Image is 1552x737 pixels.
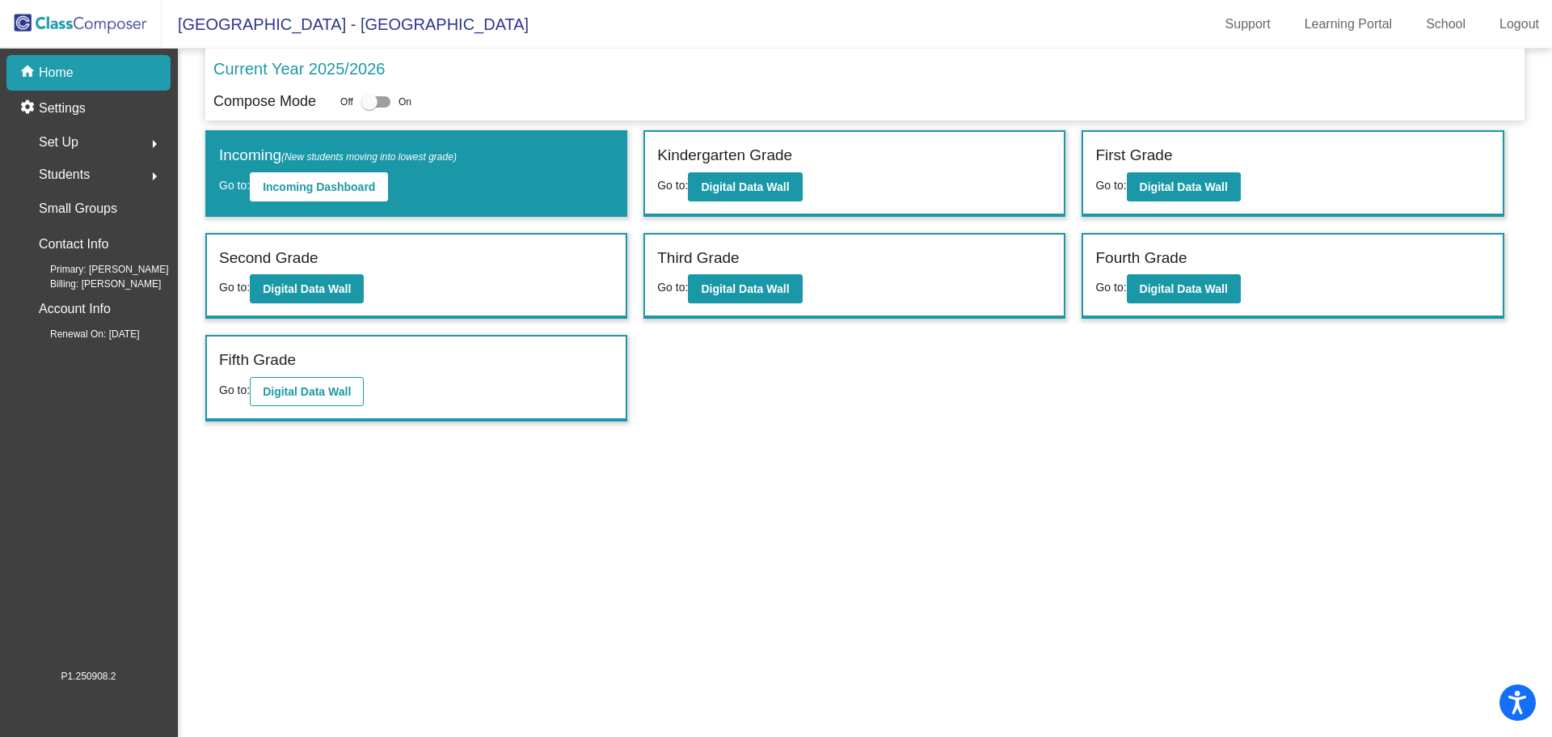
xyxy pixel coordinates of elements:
p: Account Info [39,298,111,320]
span: Go to: [219,179,250,192]
span: Go to: [1095,179,1126,192]
button: Digital Data Wall [688,172,802,201]
b: Digital Data Wall [701,282,789,295]
p: Settings [39,99,86,118]
button: Digital Data Wall [250,377,364,406]
mat-icon: home [19,63,39,83]
span: [GEOGRAPHIC_DATA] - [GEOGRAPHIC_DATA] [162,11,529,37]
button: Digital Data Wall [1127,172,1241,201]
label: Fifth Grade [219,349,296,372]
label: Incoming [219,144,457,167]
p: Small Groups [39,197,117,220]
mat-icon: arrow_right [145,167,164,186]
label: Third Grade [657,247,739,270]
button: Digital Data Wall [1127,274,1241,303]
span: Off [340,95,353,109]
b: Incoming Dashboard [263,180,375,193]
mat-icon: settings [19,99,39,118]
p: Home [39,63,74,83]
span: Primary: [PERSON_NAME] [24,262,169,277]
span: On [399,95,411,109]
a: Support [1212,11,1284,37]
p: Compose Mode [213,91,316,112]
p: Contact Info [39,233,108,256]
span: Renewal On: [DATE] [24,327,139,341]
label: Kindergarten Grade [657,144,792,167]
label: Second Grade [219,247,318,270]
span: Go to: [657,179,688,192]
b: Digital Data Wall [1140,282,1228,295]
button: Digital Data Wall [688,274,802,303]
a: Learning Portal [1292,11,1406,37]
span: Set Up [39,131,78,154]
a: School [1413,11,1478,37]
label: Fourth Grade [1095,247,1187,270]
span: Students [39,163,90,186]
b: Digital Data Wall [1140,180,1228,193]
mat-icon: arrow_right [145,134,164,154]
span: Go to: [219,281,250,294]
a: Logout [1487,11,1552,37]
span: (New students moving into lowest grade) [281,151,457,163]
p: Current Year 2025/2026 [213,57,385,81]
b: Digital Data Wall [263,385,351,398]
span: Go to: [219,383,250,396]
b: Digital Data Wall [263,282,351,295]
label: First Grade [1095,144,1172,167]
span: Go to: [657,281,688,294]
span: Go to: [1095,281,1126,294]
span: Billing: [PERSON_NAME] [24,277,161,291]
button: Digital Data Wall [250,274,364,303]
button: Incoming Dashboard [250,172,388,201]
b: Digital Data Wall [701,180,789,193]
